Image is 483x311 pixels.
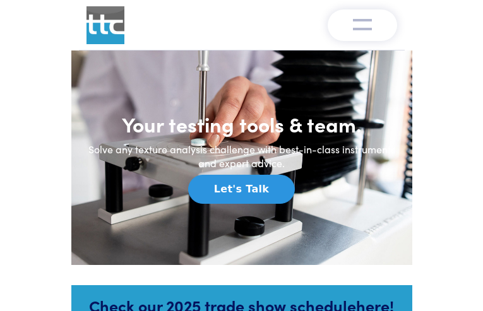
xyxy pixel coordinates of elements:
button: Let's Talk [188,175,295,204]
h1: Your testing tools & team. [86,112,397,137]
h6: Solve any texture analysis challenge with best-in-class instruments and expert advice. [86,142,397,170]
img: ttc_logo_1x1_v1.0.png [86,6,124,44]
img: menu-v1.0.png [353,16,372,31]
button: Toggle navigation [328,9,397,41]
